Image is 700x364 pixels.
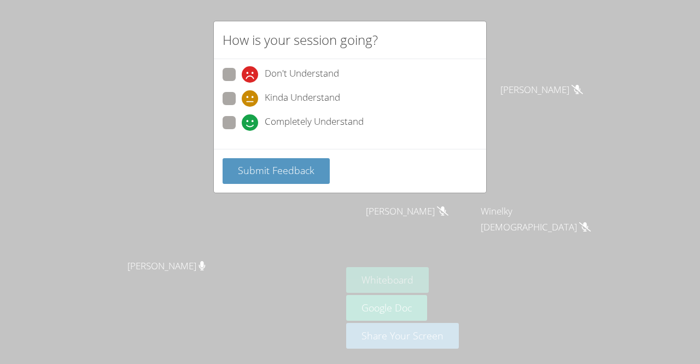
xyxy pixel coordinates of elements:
[265,66,339,83] span: Don't Understand
[265,90,340,107] span: Kinda Understand
[238,164,314,177] span: Submit Feedback
[223,30,378,50] h2: How is your session going?
[223,158,330,184] button: Submit Feedback
[265,114,364,131] span: Completely Understand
